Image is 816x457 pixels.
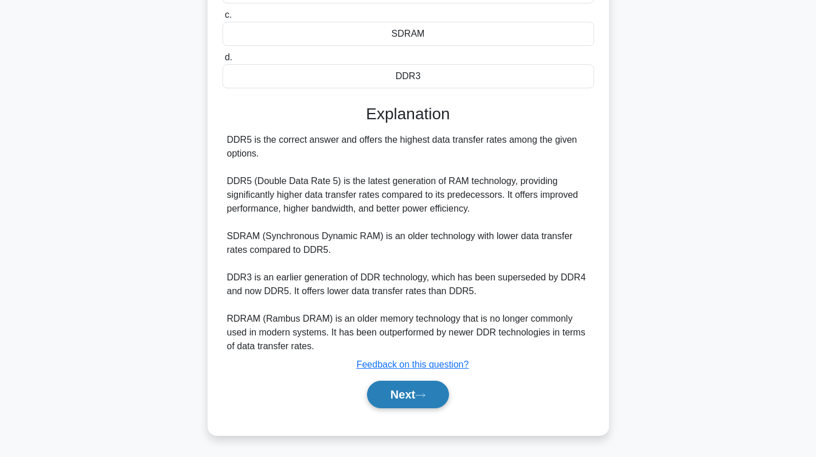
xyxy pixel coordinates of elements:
div: SDRAM [222,22,594,46]
span: c. [225,10,232,19]
button: Next [367,381,449,408]
h3: Explanation [229,104,587,124]
a: Feedback on this question? [357,360,469,369]
div: DDR3 [222,64,594,88]
div: DDR5 is the correct answer and offers the highest data transfer rates among the given options. DD... [227,133,589,353]
span: d. [225,52,232,62]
